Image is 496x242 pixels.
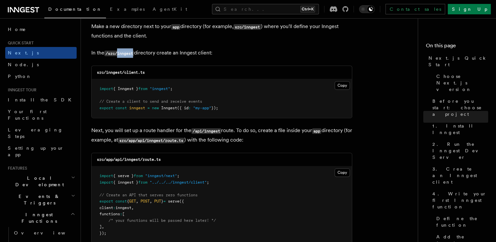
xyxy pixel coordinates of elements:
span: serve [168,199,179,204]
span: /* your functions will be passed here later! */ [109,218,216,223]
a: 1. Install Inngest [430,120,488,138]
span: GET [129,199,136,204]
span: = [147,106,150,110]
span: Before you start: choose a project [432,98,488,117]
a: Before you start: choose a project [430,95,488,120]
span: inngest [129,106,145,110]
span: export [99,199,113,204]
span: ; [170,86,173,91]
a: 4. Write your first Inngest function [430,188,488,213]
code: app [312,128,321,134]
span: from [138,86,147,91]
p: Make a new directory next to your directory (for example, ) where you'll define your Inngest func... [91,22,352,40]
button: Search...Ctrl+K [212,4,319,14]
a: Install the SDK [5,94,77,106]
span: { Inngest } [113,86,138,91]
span: inngest [115,205,131,210]
span: { inngest } [113,180,138,185]
a: Examples [106,2,149,18]
a: Python [5,70,77,82]
span: functions [99,212,120,216]
span: Leveraging Steps [8,127,63,139]
code: app [171,24,180,30]
span: 1. Install Inngest [432,123,488,136]
span: "inngest" [150,86,170,91]
span: import [99,86,113,91]
span: Inngest Functions [5,211,70,224]
button: Events & Triggers [5,190,77,209]
a: Overview [11,227,77,239]
span: Define the function [436,215,488,228]
span: Choose Next.js version [436,73,488,93]
h4: On this page [426,42,488,52]
span: const [115,106,127,110]
p: Next, you will set up a route handler for the route. To do so, create a file inside your director... [91,126,352,145]
code: src/app/api/inngest/route.ts [97,157,161,162]
a: 3. Create an Inngest client [430,163,488,188]
kbd: Ctrl+K [300,6,315,12]
span: ] [99,224,102,229]
button: Inngest Functions [5,209,77,227]
span: Documentation [48,7,102,12]
span: 2. Run the Inngest Dev Server [432,141,488,160]
span: : [188,106,191,110]
span: : [120,212,122,216]
span: Events & Triggers [5,193,71,206]
span: Install the SDK [8,97,75,102]
span: Local Development [5,175,71,188]
span: , [102,224,104,229]
code: src/app/api/inngest/route.ts [118,138,184,143]
span: PUT [154,199,161,204]
a: Setting up your app [5,142,77,160]
span: 3. Create an Inngest client [432,166,488,185]
span: Inngest tour [5,87,37,93]
code: src/inngest/client.ts [97,70,145,75]
span: = [163,199,166,204]
span: client [99,205,113,210]
a: Sign Up [448,4,491,14]
span: , [131,205,134,210]
span: : [113,205,115,210]
button: Copy [335,168,350,177]
span: new [152,106,159,110]
a: Choose Next.js version [434,70,488,95]
button: Local Development [5,172,77,190]
span: Inngest [161,106,177,110]
a: Node.js [5,59,77,70]
span: }); [211,106,218,110]
span: { [127,199,129,204]
a: 2. Run the Inngest Dev Server [430,138,488,163]
span: }); [99,231,106,235]
button: Toggle dark mode [359,5,375,13]
span: // Create a client to send and receive events [99,99,202,104]
a: Contact sales [385,4,445,14]
span: "inngest/next" [145,174,177,178]
span: const [115,199,127,204]
a: Home [5,23,77,35]
code: src/inngest [233,24,261,30]
span: "../../../inngest/client" [150,180,207,185]
a: Define the function [434,213,488,231]
span: import [99,174,113,178]
span: Quick start [5,40,34,46]
a: Next.js [5,47,77,59]
span: , [136,199,138,204]
span: { serve } [113,174,134,178]
span: ; [207,180,209,185]
a: Next.js Quick Start [426,52,488,70]
span: Node.js [8,62,39,67]
span: Features [5,166,27,171]
span: ({ id [177,106,188,110]
a: AgentKit [149,2,191,18]
span: , [150,199,152,204]
span: [ [122,212,125,216]
span: POST [141,199,150,204]
span: 4. Write your first Inngest function [432,190,488,210]
span: Examples [110,7,145,12]
span: } [161,199,163,204]
span: Python [8,74,32,79]
code: /api/inngest [191,128,221,134]
span: ({ [179,199,184,204]
a: Documentation [44,2,106,18]
span: Setting up your app [8,145,64,157]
